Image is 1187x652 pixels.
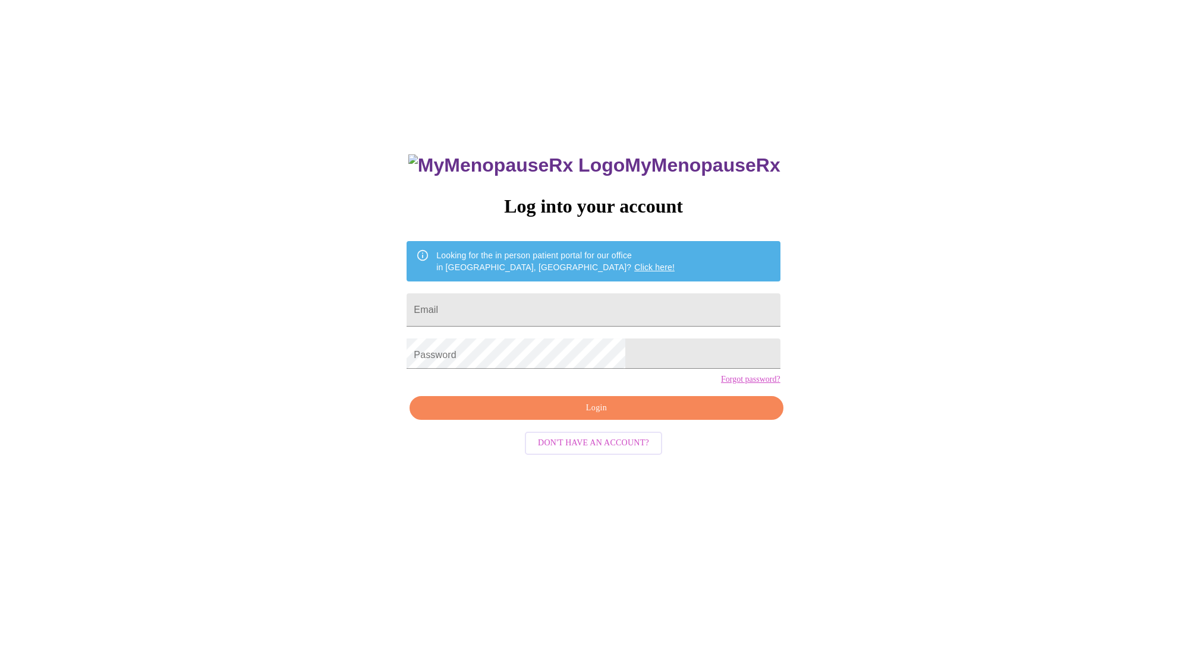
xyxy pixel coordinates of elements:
a: Don't have an account? [522,437,665,447]
div: Looking for the in person patient portal for our office in [GEOGRAPHIC_DATA], [GEOGRAPHIC_DATA]? [436,245,675,278]
a: Forgot password? [721,375,780,384]
span: Login [423,401,769,416]
button: Login [410,396,783,420]
span: Don't have an account? [538,436,649,451]
h3: MyMenopauseRx [408,154,780,176]
h3: Log into your account [407,195,780,217]
a: Click here! [634,262,675,272]
img: MyMenopauseRx Logo [408,154,625,176]
button: Don't have an account? [525,432,662,455]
